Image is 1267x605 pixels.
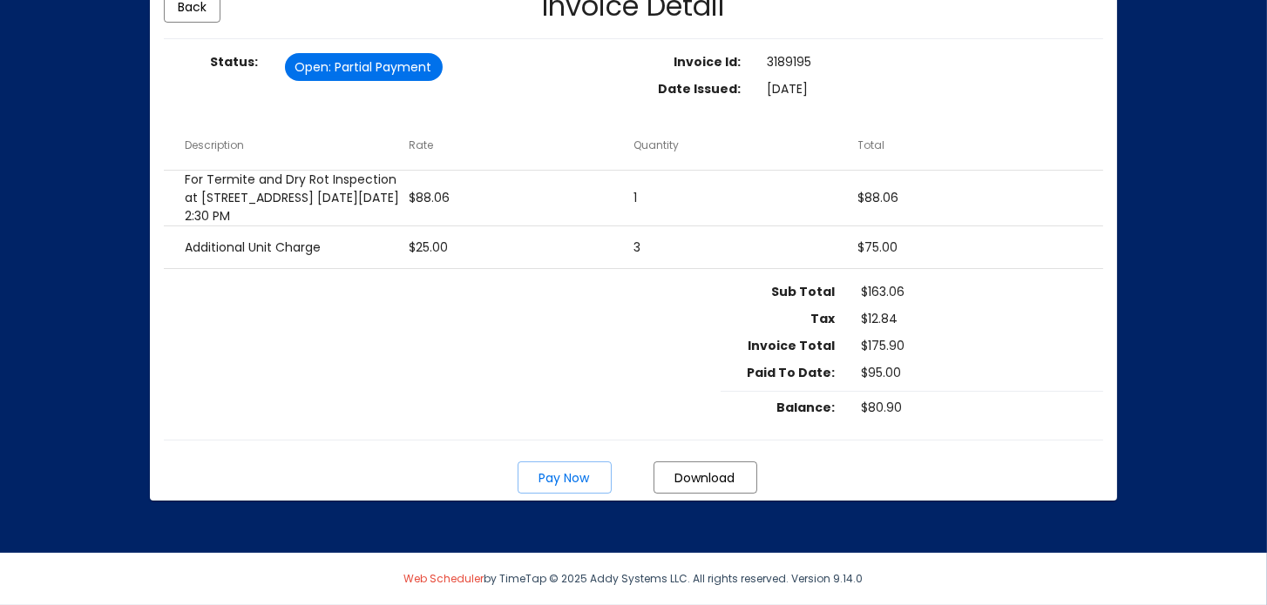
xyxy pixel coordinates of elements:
[848,364,1103,384] dd: $95.00
[755,80,1117,100] dd: [DATE]
[410,138,434,153] button: Change sorting for rate
[137,553,1130,605] div: by TimeTap © 2025 Addy Systems LLC. All rights reserved. Version 9.14.0
[776,399,835,416] strong: Balance:
[539,469,590,487] span: Pay Now
[848,310,1103,330] dd: $12.84
[633,138,679,153] button: Change sorting for quantity
[768,53,812,71] span: 3189195
[771,283,835,300] strong: Sub Total
[858,189,899,207] span: $88.06
[747,364,835,381] strong: Paid To Date:
[848,399,1103,419] dd: $80.90
[404,571,484,586] a: Web Scheduler
[810,310,835,327] strong: Tax
[659,80,742,97] strong: Date Issued:
[518,461,612,494] button: Pay Invoice
[185,138,244,153] button: Change sorting for description
[858,138,885,153] button: Change sorting for netAmount
[848,337,1103,357] dd: $175.90
[748,337,835,354] strong: Invoice Total
[675,469,735,487] span: Download
[848,283,1103,303] dd: $163.06
[633,239,640,257] span: 3
[185,239,321,257] span: Additional Unit Charge
[858,239,898,257] span: $75.00
[633,189,637,207] span: 1
[285,53,443,81] mat-chip: Open
[410,189,451,207] span: $88.06
[211,53,259,71] strong: Status:
[185,171,410,225] span: For Termite and Dry Rot Inspection at [STREET_ADDRESS] [DATE][DATE] 2:30 PM
[410,239,449,257] span: $25.00
[674,53,742,71] strong: Invoice Id:
[329,58,432,77] span: : Partial Payment
[654,461,757,494] button: Print Invoice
